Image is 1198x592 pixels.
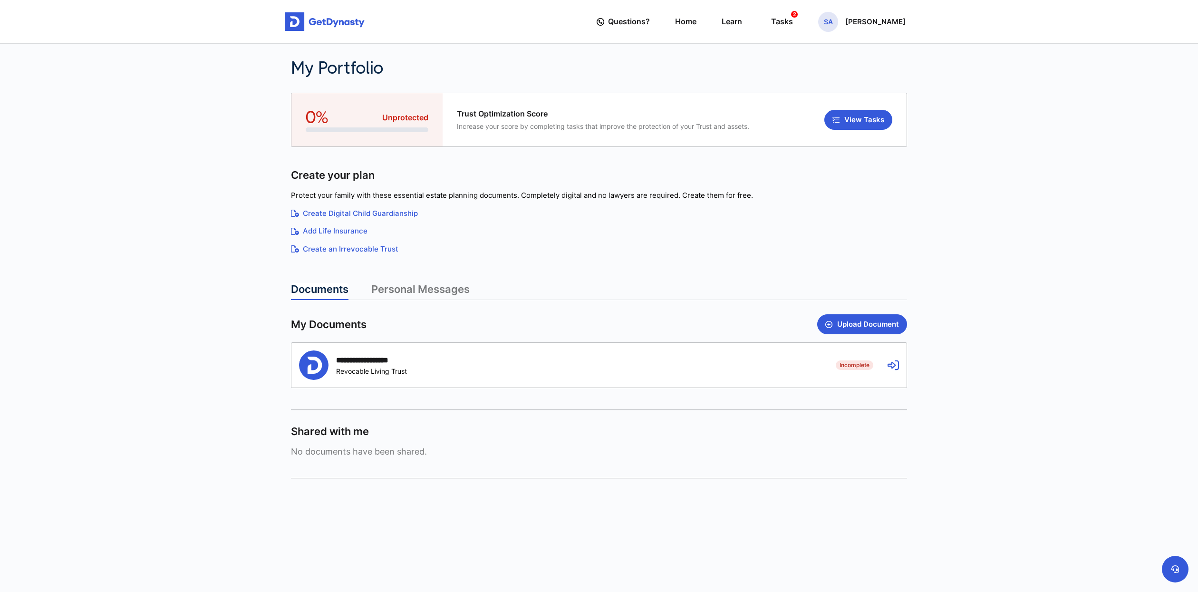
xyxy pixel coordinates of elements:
[722,8,742,35] a: Learn
[597,8,650,35] a: Questions?
[306,107,328,127] span: 0%
[767,8,793,35] a: Tasks2
[608,13,650,30] span: Questions?
[818,12,906,32] button: SA[PERSON_NAME]
[845,18,906,26] p: [PERSON_NAME]
[291,283,348,300] a: Documents
[818,12,838,32] span: SA
[291,58,748,78] h2: My Portfolio
[771,13,793,30] div: Tasks
[291,318,367,331] span: My Documents
[791,11,798,18] span: 2
[291,208,907,219] a: Create Digital Child Guardianship
[291,190,907,201] p: Protect your family with these essential estate planning documents. Completely digital and no law...
[291,446,907,456] span: No documents have been shared.
[836,360,873,370] span: Incomplete
[291,226,907,237] a: Add Life Insurance
[299,350,328,380] img: Person
[291,244,907,255] a: Create an Irrevocable Trust
[817,314,907,334] button: Upload Document
[457,109,749,118] span: Trust Optimization Score
[382,112,428,123] span: Unprotected
[291,168,375,182] span: Create your plan
[824,110,892,130] button: View Tasks
[285,12,365,31] img: Get started for free with Dynasty Trust Company
[371,283,470,300] a: Personal Messages
[675,8,696,35] a: Home
[336,367,407,375] div: Revocable Living Trust
[291,425,369,438] span: Shared with me
[457,122,749,130] span: Increase your score by completing tasks that improve the protection of your Trust and assets.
